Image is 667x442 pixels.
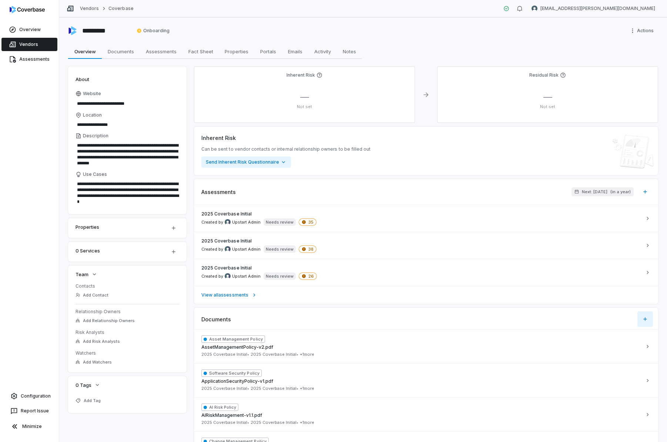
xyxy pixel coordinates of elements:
span: Add Relationship Owners [83,318,135,324]
span: Fact Sheet [185,47,216,56]
img: Upstart Admin avatar [225,246,231,252]
span: Documents [201,315,231,323]
span: AIRiskManagement-v1.1.pdf [201,412,262,418]
h4: Residual Risk [529,72,559,78]
a: Overview [1,23,57,36]
span: • [296,420,298,425]
a: 2025 Coverbase InitialCreated by Upstart Admin avatarUpstart AdminNeeds review35 [194,205,658,232]
span: + 1 more [300,420,314,425]
dt: Risk Analysts [76,329,179,335]
span: Onboarding [137,28,170,34]
a: Vendors [80,6,99,11]
span: Minimize [22,423,42,429]
span: ( in a year ) [610,189,631,195]
span: About [76,76,89,83]
span: Emails [285,47,305,56]
a: Vendors [1,38,57,51]
span: Use Cases [83,171,107,177]
span: Inherent Risk [201,134,236,142]
span: • [247,352,249,357]
span: Portals [257,47,279,56]
button: Software Security PolicyApplicationSecurityPolicy-v1.pdf2025 Coverbase Initial•2025 Coverbase Ini... [194,363,658,397]
button: undefined undefined avatar[EMAIL_ADDRESS][PERSON_NAME][DOMAIN_NAME] [527,3,660,14]
span: 2025 Coverbase Initial [201,352,249,357]
span: Vendors [19,41,38,47]
span: 26 [299,272,317,280]
span: Properties [222,47,251,56]
h4: Inherent Risk [286,72,315,78]
a: Coverbase [108,6,133,11]
span: Upstart Admin [232,247,261,252]
span: Documents [105,47,137,56]
span: [EMAIL_ADDRESS][PERSON_NAME][DOMAIN_NAME] [540,6,655,11]
p: Not set [200,104,409,110]
span: Assessments [143,47,180,56]
span: Team [76,271,88,278]
span: • [296,386,298,391]
span: Website [83,91,101,97]
span: 2025 Coverbase Initial [251,352,298,357]
button: Asset Management PolicyAssetManagementPolicy-v2.pdf2025 Coverbase Initial•2025 Coverbase Initial•... [194,329,658,363]
button: Next: [DATE](in a year) [572,187,634,196]
button: Send Inherent Risk Questionnaire [201,157,291,168]
span: Description [83,133,108,139]
span: 2025 Coverbase Initial [201,238,252,244]
button: AI Risk PolicyAIRiskManagement-v1.1.pdf2025 Coverbase Initial•2025 Coverbase Initial•+1more [194,397,658,431]
span: Location [83,112,102,118]
dt: Contacts [76,283,179,289]
span: AssetManagementPolicy-v2.pdf [201,344,273,350]
span: Can be sent to vendor contacts or internal relationship owners to be filled out [201,146,371,152]
span: Overview [71,47,99,56]
textarea: Use Cases [76,179,179,207]
span: 0 Tags [76,382,91,388]
span: 35 [299,218,316,226]
span: ApplicationSecurityPolicy-v1.pdf [201,378,273,384]
button: Add Contact [73,288,111,302]
a: Assessments [1,53,57,66]
span: 2025 Coverbase Initial [201,420,249,425]
img: Upstart Admin avatar [225,273,231,279]
span: Software Security Policy [201,369,262,377]
p: Needs review [266,219,294,225]
span: 2025 Coverbase Initial [201,386,249,391]
span: Assessments [19,56,50,62]
span: Assessments [201,188,236,196]
span: Report Issue [21,408,49,414]
span: 2025 Coverbase Initial [201,265,252,271]
span: 38 [299,245,316,253]
span: • [247,420,249,425]
img: logo-D7KZi-bG.svg [10,6,45,13]
a: 2025 Coverbase InitialCreated by Upstart Admin avatarUpstart AdminNeeds review38 [194,232,658,259]
dt: Watchers [76,350,179,356]
span: Configuration [21,393,51,399]
span: Add Tag [84,398,101,404]
button: Report Issue [3,404,56,418]
span: 2025 Coverbase Initial [201,211,252,217]
span: Notes [340,47,359,56]
span: • [247,386,249,391]
button: Team [73,268,100,281]
span: Activity [311,47,334,56]
span: 2025 Coverbase Initial [251,386,298,391]
dt: Relationship Owners [76,309,179,315]
span: Created by [201,246,261,252]
span: Overview [19,27,41,33]
span: Created by [201,273,261,279]
span: Upstart Admin [232,274,261,279]
img: undefined undefined avatar [532,6,537,11]
a: View allassessments [194,286,658,304]
button: More actions [627,25,658,36]
button: Add Tag [73,394,103,407]
span: • [296,352,298,357]
img: Upstart Admin avatar [225,219,231,225]
input: Location [76,120,179,130]
a: Configuration [3,389,56,403]
p: Needs review [266,246,294,252]
button: Minimize [3,419,56,434]
span: + 1 more [300,352,314,357]
span: View all assessments [201,292,248,298]
span: Asset Management Policy [201,335,265,343]
p: Needs review [266,273,294,279]
span: — [543,91,552,102]
input: Website [76,98,167,109]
